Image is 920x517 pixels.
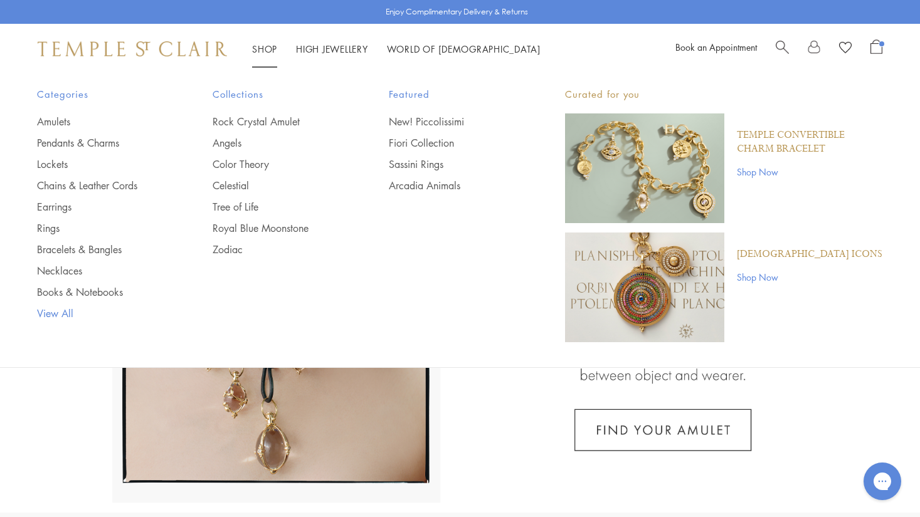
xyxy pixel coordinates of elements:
a: Sassini Rings [389,157,515,171]
a: Zodiac [213,243,339,256]
a: High JewelleryHigh Jewellery [296,43,368,55]
span: Collections [213,86,339,102]
a: ShopShop [252,43,277,55]
a: World of [DEMOGRAPHIC_DATA]World of [DEMOGRAPHIC_DATA] [387,43,541,55]
a: View All [37,306,163,320]
a: Necklaces [37,264,163,278]
a: Amulets [37,115,163,128]
a: Open Shopping Bag [870,39,882,58]
img: Temple St. Clair [38,41,227,56]
a: Earrings [37,200,163,214]
a: Pendants & Charms [37,136,163,150]
a: View Wishlist [839,39,852,58]
a: Tree of Life [213,200,339,214]
a: Book an Appointment [675,41,757,53]
a: Temple Convertible Charm Bracelet [737,128,884,156]
a: Chains & Leather Cords [37,179,163,192]
a: Bracelets & Bangles [37,243,163,256]
span: Featured [389,86,515,102]
a: Books & Notebooks [37,285,163,299]
iframe: Gorgias live chat messenger [857,458,907,504]
a: Search [776,39,789,58]
a: Rings [37,221,163,235]
a: Angels [213,136,339,150]
a: New! Piccolissimi [389,115,515,128]
p: Enjoy Complimentary Delivery & Returns [386,6,528,18]
a: Fiori Collection [389,136,515,150]
a: Color Theory [213,157,339,171]
a: Shop Now [737,270,882,284]
a: [DEMOGRAPHIC_DATA] Icons [737,248,882,261]
nav: Main navigation [252,41,541,57]
a: Celestial [213,179,339,192]
a: Lockets [37,157,163,171]
a: Royal Blue Moonstone [213,221,339,235]
a: Arcadia Animals [389,179,515,192]
a: Shop Now [737,165,884,179]
p: Curated for you [565,86,884,102]
a: Rock Crystal Amulet [213,115,339,128]
span: Categories [37,86,163,102]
